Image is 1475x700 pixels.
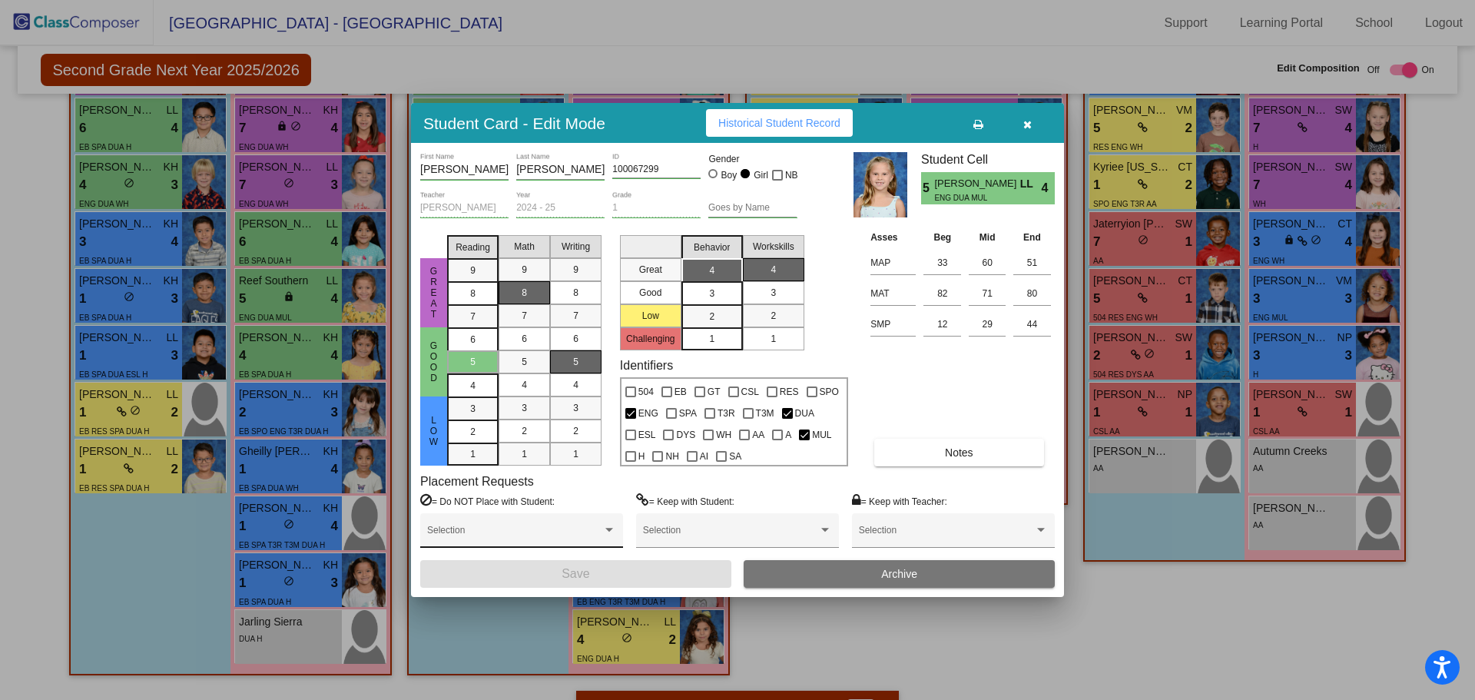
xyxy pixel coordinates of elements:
span: SPO [820,383,839,401]
span: MUL [812,426,831,444]
span: 5 [470,355,476,369]
span: WH [716,426,731,444]
button: Save [420,560,731,588]
span: ENG DUA MUL [934,192,1009,204]
span: 7 [522,309,527,323]
span: LL [1020,176,1042,192]
span: CSL [741,383,759,401]
span: RES [780,383,799,401]
span: EB [675,383,687,401]
span: T3R [718,404,735,423]
span: 4 [709,264,714,277]
input: Enter ID [612,164,701,175]
span: 8 [470,287,476,300]
span: 5 [921,179,934,197]
span: ESL [638,426,656,444]
span: H [638,447,645,466]
span: T3M [756,404,774,423]
button: Archive [744,560,1055,588]
label: Identifiers [620,358,673,373]
span: Good [427,340,441,383]
span: 3 [771,286,776,300]
span: 9 [573,263,578,277]
th: Asses [867,229,920,246]
span: Reading [456,241,490,254]
label: = Do NOT Place with Student: [420,493,555,509]
span: 6 [522,332,527,346]
input: year [516,203,605,214]
div: Girl [753,168,768,182]
span: Notes [945,446,973,459]
span: 2 [522,424,527,438]
span: GT [708,383,721,401]
span: 8 [573,286,578,300]
input: teacher [420,203,509,214]
span: DUA [795,404,814,423]
span: [PERSON_NAME] [934,176,1019,192]
span: 4 [1042,179,1055,197]
th: Beg [920,229,965,246]
span: 2 [573,424,578,438]
span: Math [514,240,535,254]
span: Low [427,415,441,447]
span: NB [785,166,798,184]
span: 5 [522,355,527,369]
span: 9 [522,263,527,277]
span: Historical Student Record [718,117,840,129]
span: 2 [709,310,714,323]
input: goes by name [708,203,797,214]
mat-label: Gender [708,152,797,166]
span: 4 [470,379,476,393]
span: NH [665,447,678,466]
th: Mid [965,229,1009,246]
span: 8 [522,286,527,300]
span: Archive [881,568,917,580]
span: Behavior [694,241,730,254]
span: DYS [676,426,695,444]
span: 4 [573,378,578,392]
span: SA [729,447,741,466]
span: 6 [573,332,578,346]
span: Save [562,567,589,580]
span: 3 [709,287,714,300]
th: End [1009,229,1055,246]
label: = Keep with Teacher: [852,493,947,509]
span: 4 [771,263,776,277]
input: grade [612,203,701,214]
div: Boy [721,168,737,182]
span: 7 [573,309,578,323]
span: 3 [470,402,476,416]
span: SPA [679,404,697,423]
span: Great [427,266,441,320]
span: Writing [562,240,590,254]
span: 504 [638,383,654,401]
label: Placement Requests [420,474,534,489]
span: 4 [522,378,527,392]
input: assessment [870,251,916,274]
input: assessment [870,282,916,305]
span: AI [700,447,708,466]
span: A [785,426,791,444]
button: Notes [874,439,1043,466]
span: 9 [470,264,476,277]
span: 1 [709,332,714,346]
span: 6 [470,333,476,347]
span: 5 [573,355,578,369]
span: 7 [470,310,476,323]
span: 3 [522,401,527,415]
label: = Keep with Student: [636,493,734,509]
span: 3 [573,401,578,415]
span: ENG [638,404,658,423]
span: Workskills [753,240,794,254]
input: assessment [870,313,916,336]
h3: Student Cell [921,152,1055,167]
span: 1 [470,447,476,461]
span: 2 [470,425,476,439]
button: Historical Student Record [706,109,853,137]
span: 2 [771,309,776,323]
span: 1 [573,447,578,461]
span: 1 [522,447,527,461]
span: 1 [771,332,776,346]
span: AA [752,426,764,444]
h3: Student Card - Edit Mode [423,114,605,133]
